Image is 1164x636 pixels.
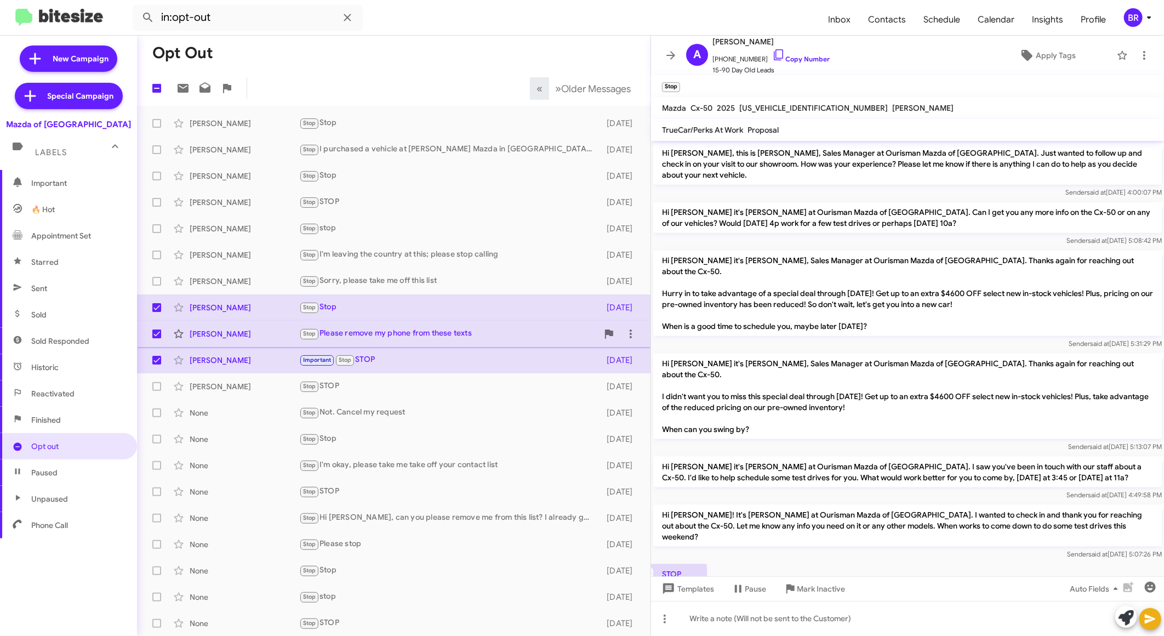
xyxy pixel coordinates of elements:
[599,144,642,155] div: [DATE]
[303,330,316,337] span: Stop
[1088,491,1107,499] span: said at
[299,485,599,498] div: STOP
[190,539,299,550] div: None
[299,275,599,287] div: Sorry, please take me off this list
[712,35,830,48] span: [PERSON_NAME]
[530,77,549,100] button: Previous
[739,103,888,113] span: [US_VEHICLE_IDENTIFICATION_NUMBER]
[599,460,642,471] div: [DATE]
[651,579,723,599] button: Templates
[299,406,599,419] div: Not. Cancel my request
[190,381,299,392] div: [PERSON_NAME]
[31,493,68,504] span: Unpaused
[892,103,954,113] span: [PERSON_NAME]
[299,143,599,156] div: I purchased a vehicle at [PERSON_NAME] Mazda in [GEOGRAPHIC_DATA]. Please stop contacting me.
[723,579,775,599] button: Pause
[819,4,859,36] a: Inbox
[190,144,299,155] div: [PERSON_NAME]
[717,103,735,113] span: 2025
[299,248,599,261] div: I'm leaving the country at this; please stop calling
[303,120,316,127] span: Stop
[303,620,316,627] span: Stop
[299,459,599,472] div: I'm okay, please take me take off your contact list
[299,512,599,524] div: Hi [PERSON_NAME], can you please remove me from this list? I already got a car. Thank you!
[133,4,363,31] input: Search
[599,302,642,313] div: [DATE]
[745,579,766,599] span: Pause
[599,197,642,208] div: [DATE]
[31,467,58,478] span: Paused
[303,462,316,469] span: Stop
[653,505,1162,547] p: Hi [PERSON_NAME]! It's [PERSON_NAME] at Ourisman Mazda of [GEOGRAPHIC_DATA]. I wanted to check in...
[599,565,642,576] div: [DATE]
[599,223,642,234] div: [DATE]
[599,486,642,497] div: [DATE]
[303,198,316,206] span: Stop
[537,82,543,95] span: «
[31,257,59,268] span: Starred
[190,486,299,497] div: None
[662,103,686,113] span: Mazda
[152,44,213,62] h1: Opt Out
[299,169,599,182] div: Stop
[20,46,117,72] a: New Campaign
[190,328,299,339] div: [PERSON_NAME]
[299,564,599,577] div: Stop
[190,223,299,234] div: [PERSON_NAME]
[303,593,316,600] span: Stop
[31,283,47,294] span: Sent
[303,488,316,495] span: Stop
[190,460,299,471] div: None
[1087,188,1106,196] span: said at
[299,327,598,340] div: Please remove my phone from these texts
[303,251,316,258] span: Stop
[1072,4,1115,36] a: Profile
[303,514,316,521] span: Stop
[653,354,1162,439] p: Hi [PERSON_NAME] it's [PERSON_NAME], Sales Manager at Ourisman Mazda of [GEOGRAPHIC_DATA]. Thanks...
[1089,442,1109,451] span: said at
[190,565,299,576] div: None
[31,388,75,399] span: Reactivated
[299,301,599,314] div: Stop
[303,435,316,442] span: Stop
[299,222,599,235] div: stop
[599,434,642,445] div: [DATE]
[303,277,316,285] span: Stop
[190,434,299,445] div: None
[653,564,707,584] p: STOP
[31,178,124,189] span: Important
[190,197,299,208] div: [PERSON_NAME]
[299,590,599,603] div: stop
[303,383,316,390] span: Stop
[599,276,642,287] div: [DATE]
[662,125,743,135] span: TrueCar/Perks At Work
[190,355,299,366] div: [PERSON_NAME]
[1023,4,1072,36] a: Insights
[31,204,55,215] span: 🔥 Hot
[653,143,1162,185] p: Hi [PERSON_NAME], this is [PERSON_NAME], Sales Manager at Ourisman Mazda of [GEOGRAPHIC_DATA]. Ju...
[48,90,114,101] span: Special Campaign
[555,82,561,95] span: »
[299,196,599,208] div: STOP
[915,4,969,36] a: Schedule
[1124,8,1143,27] div: BR
[299,617,599,629] div: STOP
[1067,550,1162,558] span: Sender [DATE] 5:07:26 PM
[31,336,89,347] span: Sold Responded
[1065,188,1162,196] span: Sender [DATE] 4:00:07 PM
[53,53,109,64] span: New Campaign
[797,579,845,599] span: Mark Inactive
[303,172,316,179] span: Stop
[530,77,637,100] nav: Page navigation example
[303,409,316,416] span: Stop
[712,65,830,76] span: 15-90 Day Old Leads
[299,380,599,393] div: STOP
[1090,339,1109,348] span: said at
[15,83,123,109] a: Special Campaign
[190,407,299,418] div: None
[549,77,637,100] button: Next
[190,171,299,181] div: [PERSON_NAME]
